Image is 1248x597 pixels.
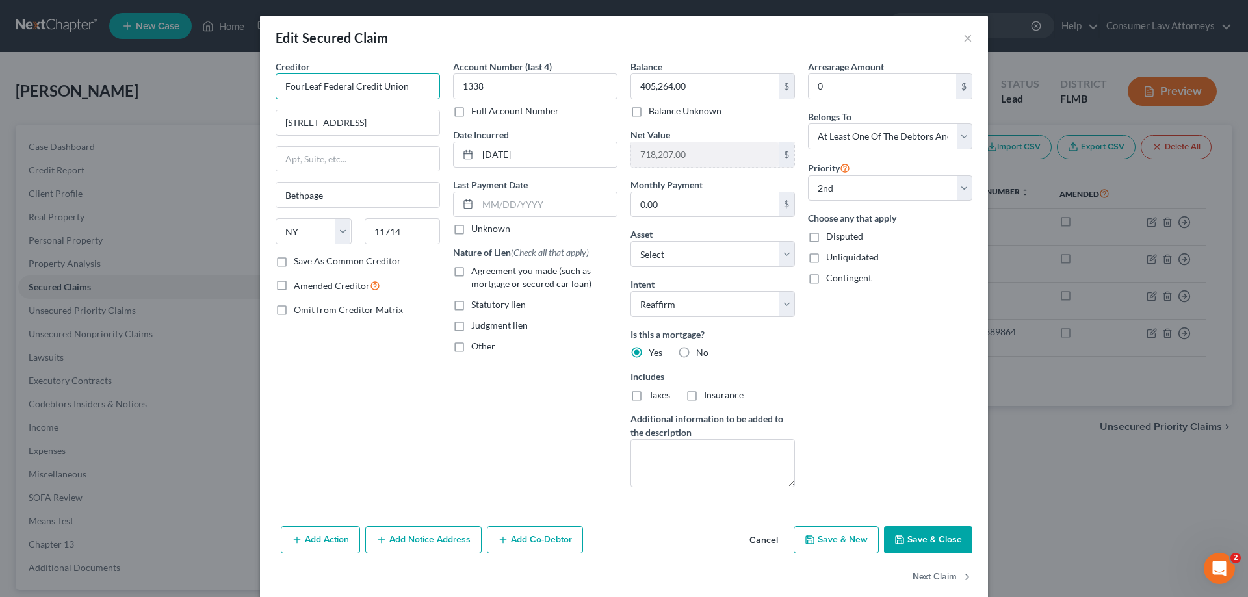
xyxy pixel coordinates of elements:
[471,222,510,235] label: Unknown
[453,178,528,192] label: Last Payment Date
[471,320,528,331] span: Judgment lien
[913,564,972,591] button: Next Claim
[630,327,795,341] label: Is this a mortgage?
[884,526,972,553] button: Save & Close
[696,347,708,358] span: No
[511,247,589,258] span: (Check all that apply)
[779,142,794,167] div: $
[630,370,795,383] label: Includes
[471,265,591,289] span: Agreement you made (such as mortgage or secured car loan)
[453,73,617,99] input: XXXX
[471,299,526,310] span: Statutory lien
[630,60,662,73] label: Balance
[963,30,972,45] button: ×
[649,347,662,358] span: Yes
[1230,553,1241,563] span: 2
[826,231,863,242] span: Disputed
[630,277,655,291] label: Intent
[478,142,617,167] input: MM/DD/YYYY
[826,272,872,283] span: Contingent
[739,527,788,553] button: Cancel
[294,255,401,268] label: Save As Common Creditor
[294,280,370,291] span: Amended Creditor
[276,61,310,72] span: Creditor
[630,178,703,192] label: Monthly Payment
[453,128,509,142] label: Date Incurred
[276,147,439,171] input: Apt, Suite, etc...
[826,251,879,262] span: Unliquidated
[630,229,653,240] span: Asset
[453,246,589,259] label: Nature of Lien
[1204,553,1235,584] iframe: Intercom live chat
[471,340,495,351] span: Other
[478,192,617,217] input: MM/DD/YYYY
[281,526,360,553] button: Add Action
[649,389,670,400] span: Taxes
[779,192,794,217] div: $
[631,192,779,217] input: 0.00
[704,389,744,400] span: Insurance
[453,60,552,73] label: Account Number (last 4)
[794,526,879,553] button: Save & New
[630,412,795,439] label: Additional information to be added to the description
[365,218,441,244] input: Enter zip...
[276,29,388,47] div: Edit Secured Claim
[276,73,440,99] input: Search creditor by name...
[808,111,851,122] span: Belongs To
[631,74,779,99] input: 0.00
[808,160,850,175] label: Priority
[956,74,972,99] div: $
[809,74,956,99] input: 0.00
[808,211,972,225] label: Choose any that apply
[649,105,721,118] label: Balance Unknown
[779,74,794,99] div: $
[276,110,439,135] input: Enter address...
[630,128,670,142] label: Net Value
[808,60,884,73] label: Arrearage Amount
[276,183,439,207] input: Enter city...
[631,142,779,167] input: 0.00
[294,304,403,315] span: Omit from Creditor Matrix
[487,526,583,553] button: Add Co-Debtor
[365,526,482,553] button: Add Notice Address
[471,105,559,118] label: Full Account Number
